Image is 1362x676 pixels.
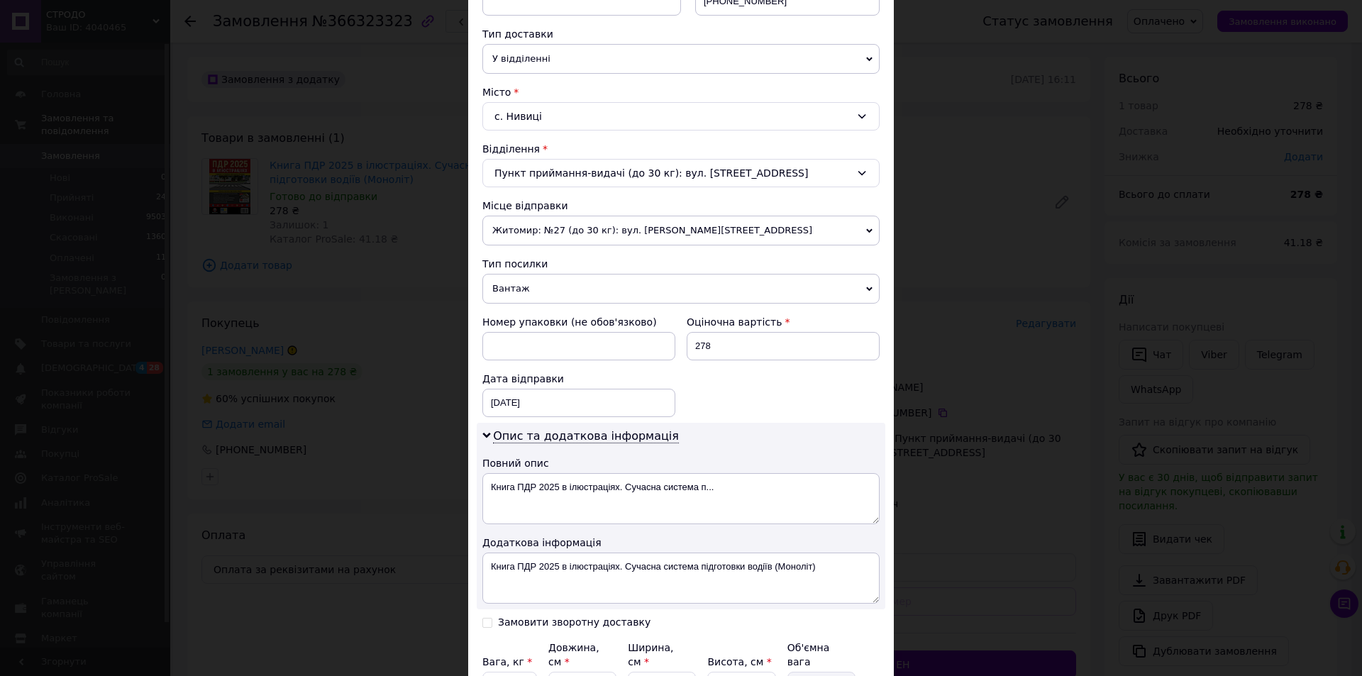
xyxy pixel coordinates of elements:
div: Додаткова інформація [482,536,880,550]
textarea: Книга ПДР 2025 в ілюстраціях. Сучасна система підготовки водіїв (Моноліт) [482,553,880,604]
label: Довжина, см [548,642,599,667]
div: Пункт приймання-видачі (до 30 кг): вул. [STREET_ADDRESS] [482,159,880,187]
span: Опис та додаткова інформація [493,429,679,443]
div: Замовити зворотну доставку [498,616,650,628]
span: Тип посилки [482,258,548,270]
label: Вага, кг [482,656,532,667]
label: Ширина, см [628,642,673,667]
div: Місто [482,85,880,99]
div: Повний опис [482,456,880,470]
div: Оціночна вартість [687,315,880,329]
span: Місце відправки [482,200,568,211]
span: Тип доставки [482,28,553,40]
div: Номер упаковки (не обов'язково) [482,315,675,329]
span: Житомир: №27 (до 30 кг): вул. [PERSON_NAME][STREET_ADDRESS] [482,216,880,245]
span: У відділенні [482,44,880,74]
div: Об'ємна вага [787,641,856,669]
textarea: Книга ПДР 2025 в ілюстраціях. Сучасна система п... [482,473,880,524]
div: Дата відправки [482,372,675,386]
span: Вантаж [482,274,880,304]
div: с. Нивиці [482,102,880,131]
label: Висота, см [707,656,771,667]
div: Відділення [482,142,880,156]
